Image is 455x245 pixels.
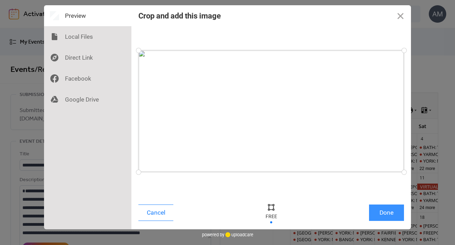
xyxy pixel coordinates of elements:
[369,205,404,221] button: Done
[202,229,253,240] div: powered by
[138,12,221,20] div: Crop and add this image
[44,26,131,47] div: Local Files
[390,5,411,26] button: Close
[44,68,131,89] div: Facebook
[224,232,253,237] a: uploadcare
[44,5,131,26] div: Preview
[44,47,131,68] div: Direct Link
[138,205,173,221] button: Cancel
[44,89,131,110] div: Google Drive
